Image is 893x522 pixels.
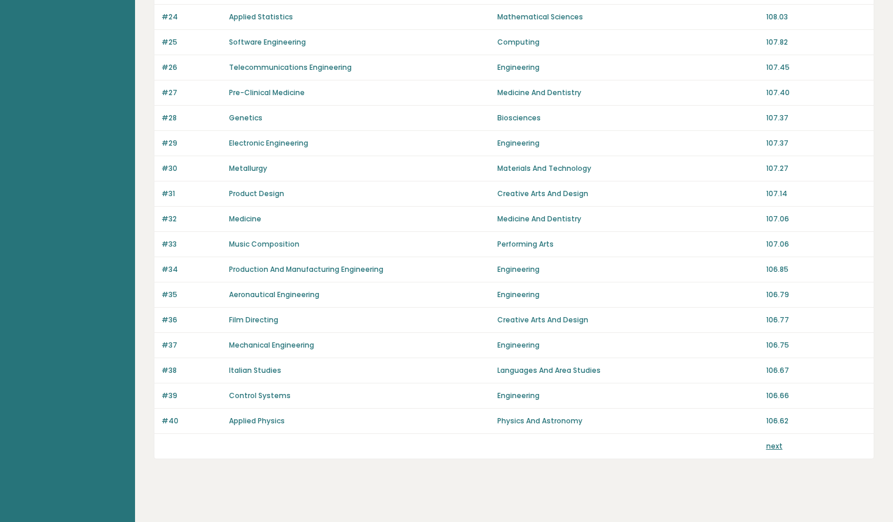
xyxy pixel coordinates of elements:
[229,12,293,22] a: Applied Statistics
[161,214,222,224] p: #32
[497,37,759,48] p: Computing
[229,390,291,400] a: Control Systems
[161,340,222,351] p: #37
[766,264,867,275] p: 106.85
[161,62,222,73] p: #26
[229,138,308,148] a: Electronic Engineering
[497,87,759,98] p: Medicine And Dentistry
[161,315,222,325] p: #36
[497,214,759,224] p: Medicine And Dentistry
[497,138,759,149] p: Engineering
[229,37,306,47] a: Software Engineering
[497,239,759,250] p: Performing Arts
[766,289,867,300] p: 106.79
[161,163,222,174] p: #30
[766,113,867,123] p: 107.37
[229,113,262,123] a: Genetics
[497,188,759,199] p: Creative Arts And Design
[766,62,867,73] p: 107.45
[229,365,281,375] a: Italian Studies
[766,163,867,174] p: 107.27
[766,239,867,250] p: 107.06
[497,340,759,351] p: Engineering
[229,214,261,224] a: Medicine
[497,62,759,73] p: Engineering
[229,188,284,198] a: Product Design
[229,264,383,274] a: Production And Manufacturing Engineering
[766,87,867,98] p: 107.40
[497,416,759,426] p: Physics And Astronomy
[497,163,759,174] p: Materials And Technology
[161,264,222,275] p: #34
[161,12,222,22] p: #24
[497,264,759,275] p: Engineering
[766,390,867,401] p: 106.66
[766,365,867,376] p: 106.67
[161,188,222,199] p: #31
[229,340,314,350] a: Mechanical Engineering
[229,87,305,97] a: Pre-Clinical Medicine
[766,138,867,149] p: 107.37
[229,239,299,249] a: Music Composition
[161,365,222,376] p: #38
[229,315,278,325] a: Film Directing
[229,163,267,173] a: Metallurgy
[497,289,759,300] p: Engineering
[229,289,319,299] a: Aeronautical Engineering
[497,113,759,123] p: Biosciences
[161,416,222,426] p: #40
[161,113,222,123] p: #28
[766,12,867,22] p: 108.03
[766,188,867,199] p: 107.14
[766,340,867,351] p: 106.75
[766,214,867,224] p: 107.06
[497,365,759,376] p: Languages And Area Studies
[497,12,759,22] p: Mathematical Sciences
[229,62,352,72] a: Telecommunications Engineering
[497,315,759,325] p: Creative Arts And Design
[161,289,222,300] p: #35
[766,37,867,48] p: 107.82
[229,416,285,426] a: Applied Physics
[766,416,867,426] p: 106.62
[497,390,759,401] p: Engineering
[161,390,222,401] p: #39
[161,138,222,149] p: #29
[161,87,222,98] p: #27
[766,315,867,325] p: 106.77
[161,37,222,48] p: #25
[766,441,783,451] a: next
[161,239,222,250] p: #33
